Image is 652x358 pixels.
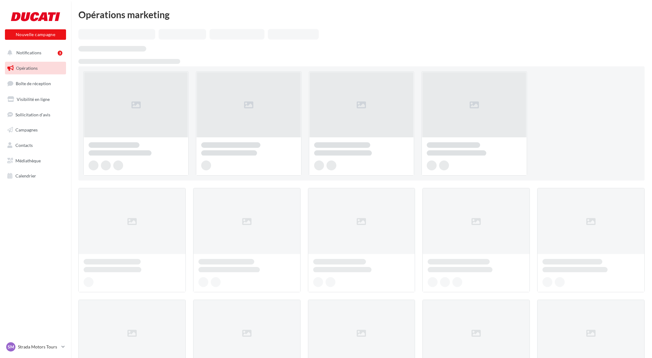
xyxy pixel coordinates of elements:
[4,154,67,167] a: Médiathèque
[78,10,645,19] div: Opérations marketing
[4,46,65,59] button: Notifications 3
[5,29,66,40] button: Nouvelle campagne
[17,97,50,102] span: Visibilité en ligne
[4,139,67,152] a: Contacts
[18,344,59,350] p: Strada Motors Tours
[15,127,38,132] span: Campagnes
[4,108,67,121] a: Sollicitation d'avis
[16,50,41,55] span: Notifications
[4,123,67,136] a: Campagnes
[16,65,38,71] span: Opérations
[8,344,14,350] span: SM
[4,169,67,182] a: Calendrier
[16,81,51,86] span: Boîte de réception
[58,51,62,56] div: 3
[5,341,66,353] a: SM Strada Motors Tours
[4,93,67,106] a: Visibilité en ligne
[4,62,67,75] a: Opérations
[15,143,33,148] span: Contacts
[15,112,50,117] span: Sollicitation d'avis
[15,173,36,178] span: Calendrier
[4,77,67,90] a: Boîte de réception
[15,158,41,163] span: Médiathèque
